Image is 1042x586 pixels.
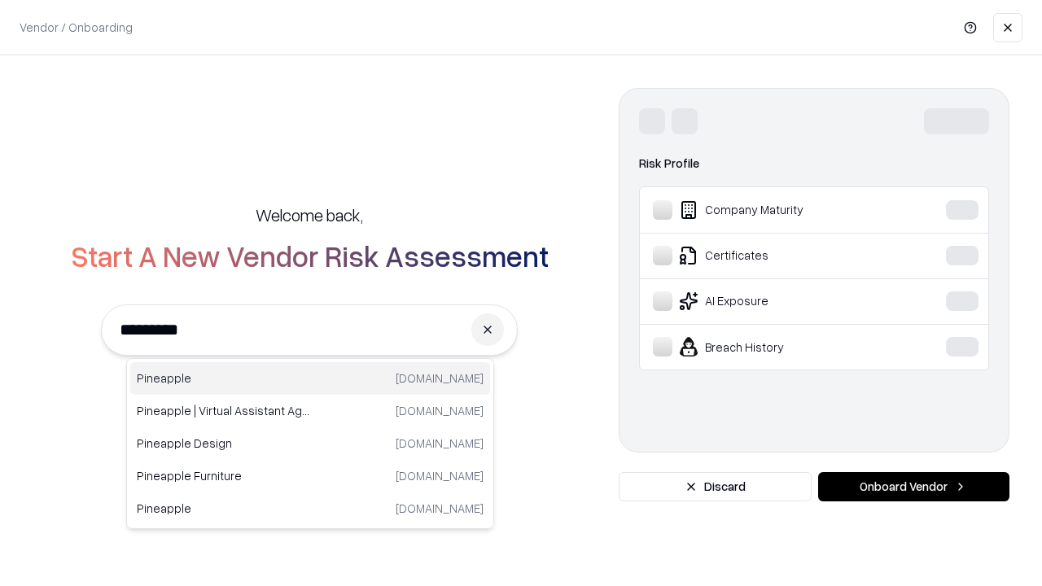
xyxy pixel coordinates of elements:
[256,203,363,226] h5: Welcome back,
[126,358,494,529] div: Suggestions
[71,239,549,272] h2: Start A New Vendor Risk Assessment
[137,500,310,517] p: Pineapple
[137,370,310,387] p: Pineapple
[818,472,1009,501] button: Onboard Vendor
[137,402,310,419] p: Pineapple | Virtual Assistant Agency
[653,291,896,311] div: AI Exposure
[639,154,989,173] div: Risk Profile
[396,467,484,484] p: [DOMAIN_NAME]
[653,337,896,356] div: Breach History
[20,19,133,36] p: Vendor / Onboarding
[137,467,310,484] p: Pineapple Furniture
[137,435,310,452] p: Pineapple Design
[396,370,484,387] p: [DOMAIN_NAME]
[396,402,484,419] p: [DOMAIN_NAME]
[653,200,896,220] div: Company Maturity
[396,500,484,517] p: [DOMAIN_NAME]
[619,472,812,501] button: Discard
[396,435,484,452] p: [DOMAIN_NAME]
[653,246,896,265] div: Certificates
